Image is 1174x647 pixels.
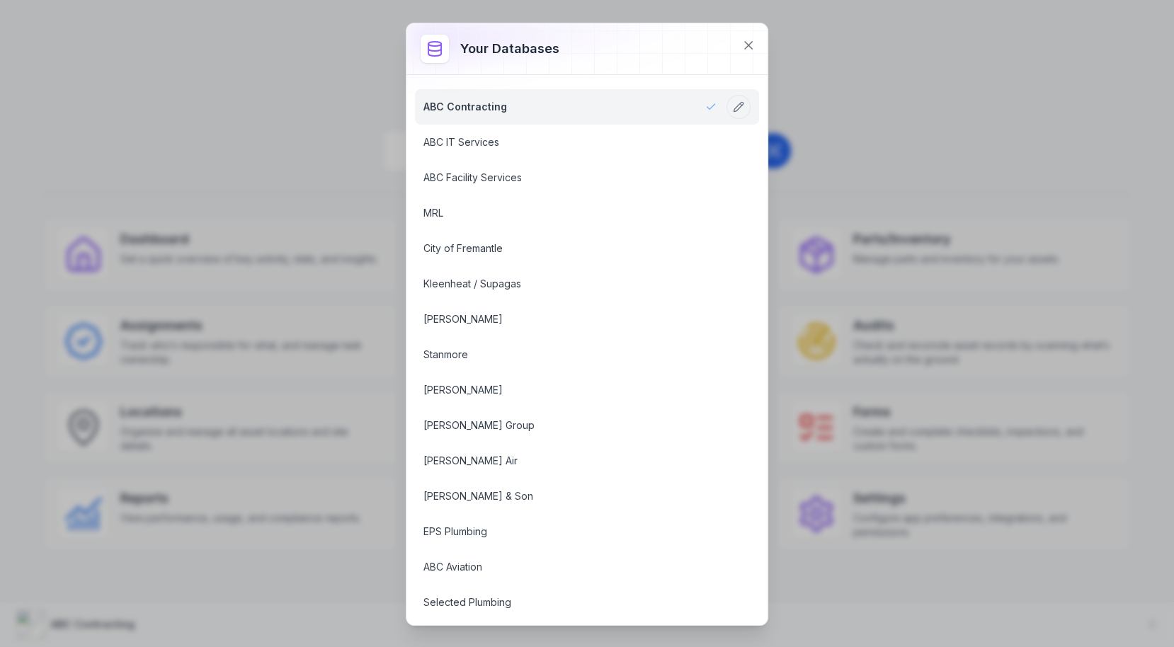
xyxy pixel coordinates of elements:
a: EPS Plumbing [423,525,717,539]
a: Selected Plumbing [423,595,717,609]
a: Kleenheat / Supagas [423,277,717,291]
a: ABC Facility Services [423,171,717,185]
a: [PERSON_NAME] [423,312,717,326]
a: MRL [423,206,717,220]
a: [PERSON_NAME] [423,383,717,397]
a: ABC Contracting [423,100,717,114]
a: ABC IT Services [423,135,717,149]
a: City of Fremantle [423,241,717,256]
a: Stanmore [423,348,717,362]
a: ABC Aviation [423,560,717,574]
a: [PERSON_NAME] Air [423,454,717,468]
a: [PERSON_NAME] & Son [423,489,717,503]
a: [PERSON_NAME] Group [423,418,717,433]
h3: Your databases [460,39,559,59]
